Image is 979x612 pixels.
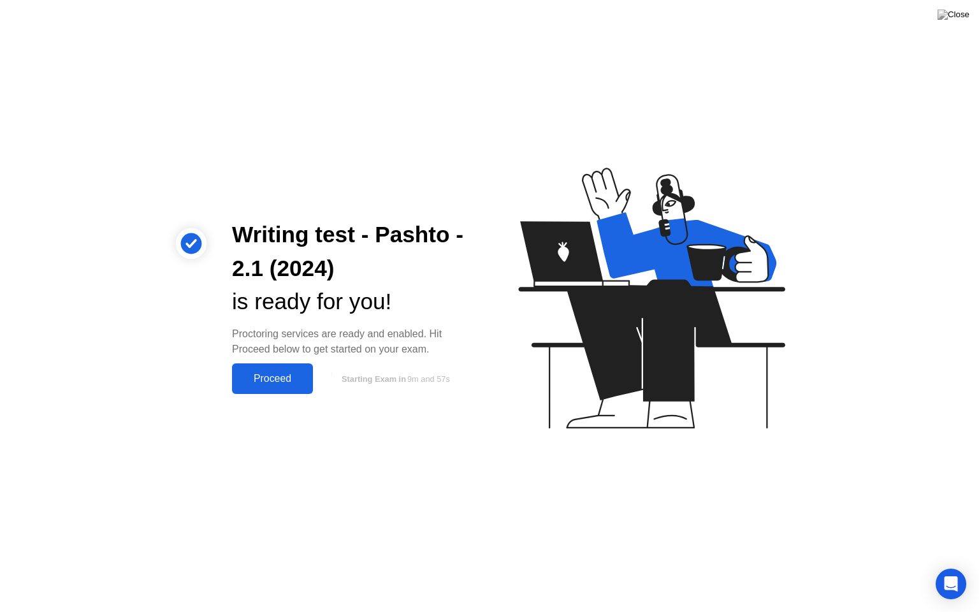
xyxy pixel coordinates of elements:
[232,218,469,286] div: Writing test - Pashto - 2.1 (2024)
[936,569,966,599] div: Open Intercom Messenger
[938,10,969,20] img: Close
[319,367,469,391] button: Starting Exam in9m and 57s
[232,363,313,394] button: Proceed
[232,326,469,357] div: Proctoring services are ready and enabled. Hit Proceed below to get started on your exam.
[236,373,309,384] div: Proceed
[407,374,450,384] span: 9m and 57s
[232,285,469,319] div: is ready for you!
